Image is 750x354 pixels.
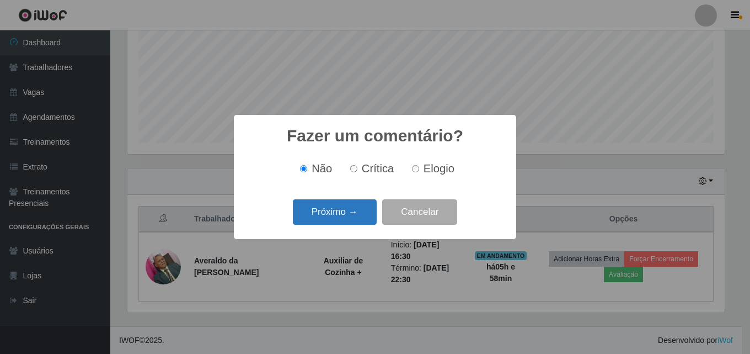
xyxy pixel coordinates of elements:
[412,165,419,172] input: Elogio
[300,165,307,172] input: Não
[424,162,454,175] span: Elogio
[362,162,394,175] span: Crítica
[350,165,357,172] input: Crítica
[312,162,332,175] span: Não
[382,199,457,225] button: Cancelar
[293,199,377,225] button: Próximo →
[287,126,463,146] h2: Fazer um comentário?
